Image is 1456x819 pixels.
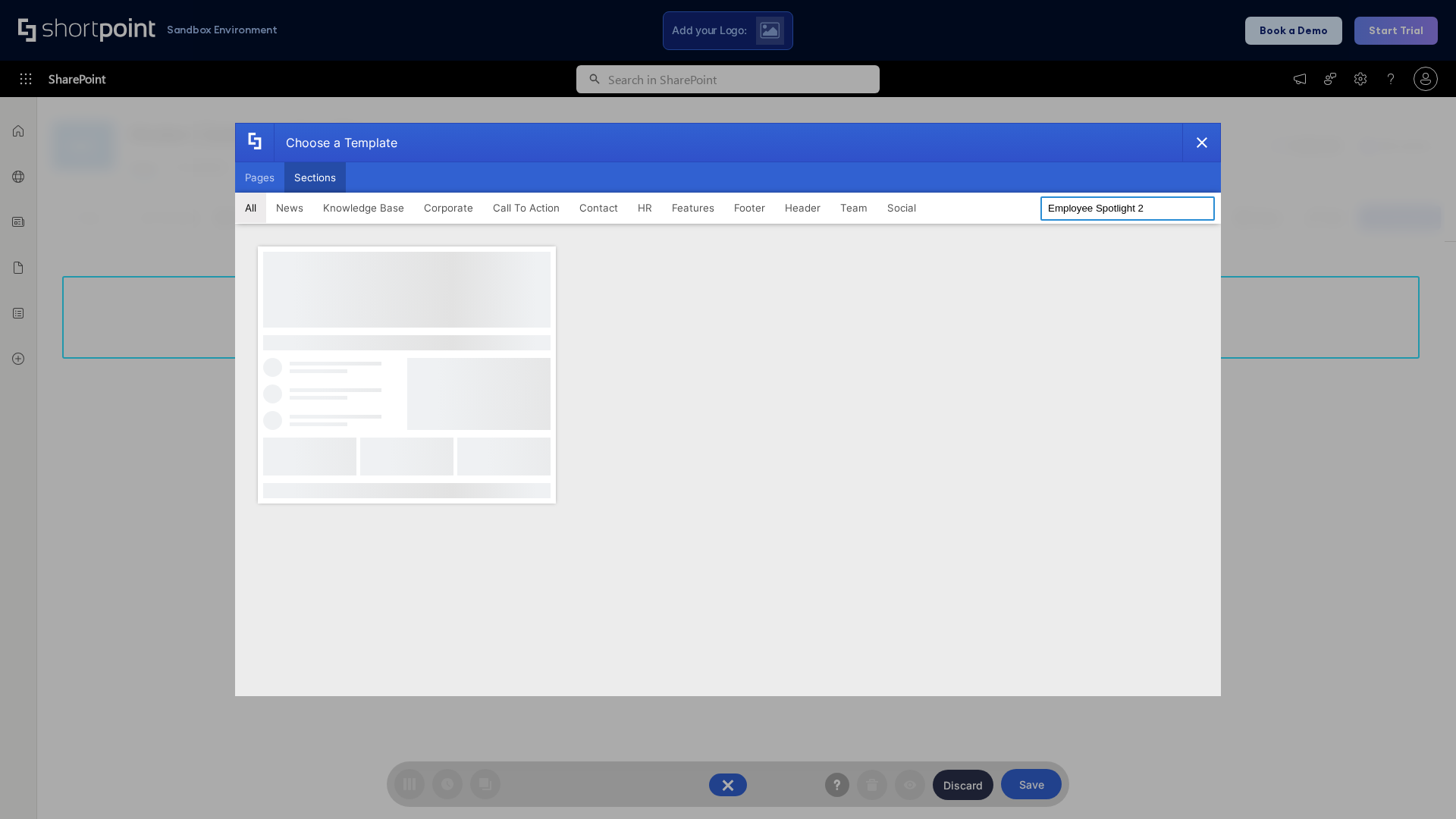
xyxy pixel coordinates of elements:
button: Team [830,193,877,223]
div: template selector [235,123,1221,696]
button: Knowledge Base [313,193,414,223]
button: Pages [235,162,284,193]
iframe: Chat Widget [1380,746,1456,819]
div: Choose a Template [274,124,397,162]
button: Features [662,193,724,223]
button: All [235,193,266,223]
button: Sections [284,162,346,193]
button: Social [877,193,926,223]
button: Call To Action [483,193,570,223]
button: Header [775,193,830,223]
button: Contact [570,193,628,223]
button: News [266,193,313,223]
button: Corporate [414,193,483,223]
button: Footer [724,193,775,223]
button: HR [628,193,662,223]
input: Search [1040,196,1215,221]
